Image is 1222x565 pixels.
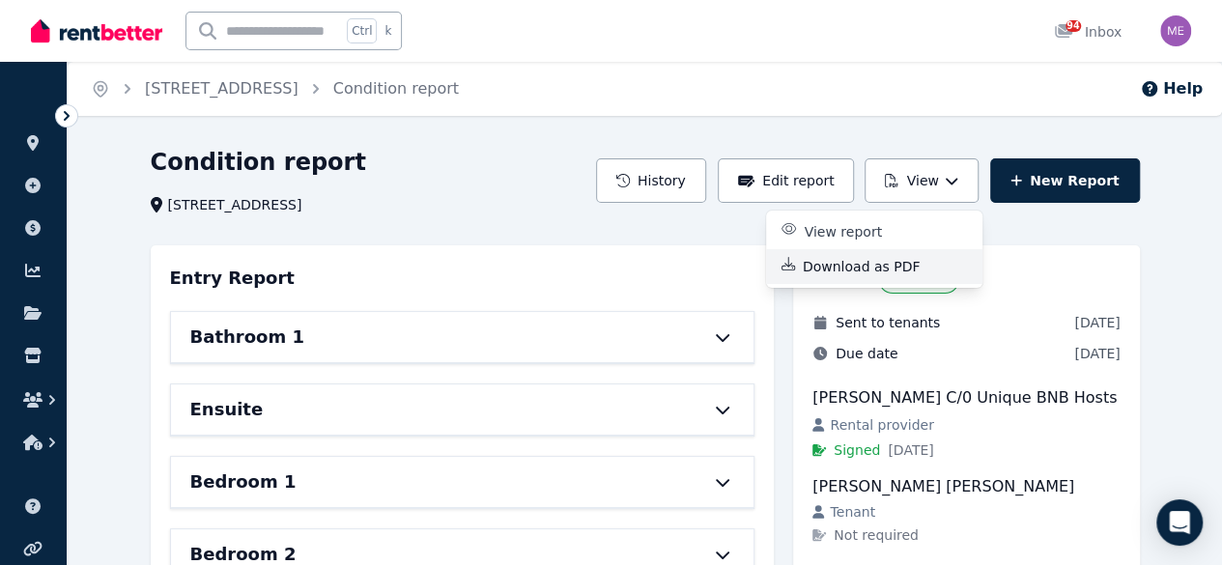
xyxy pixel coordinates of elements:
span: Tenant [830,502,875,522]
button: View [865,158,978,203]
span: Due date [836,344,897,363]
div: View [766,211,982,288]
p: Download as PDF [803,257,936,276]
button: Edit report [718,158,855,203]
span: Sent to tenants [836,313,940,332]
span: k [384,23,391,39]
img: Melinda Enriquez [1160,15,1191,46]
h1: Condition report [151,147,366,178]
span: Ctrl [347,18,377,43]
span: Rental provider [830,415,933,435]
p: View report [804,222,896,241]
button: History [596,158,706,203]
span: [STREET_ADDRESS] [168,195,302,214]
div: Open Intercom Messenger [1156,499,1203,546]
a: New Report [990,158,1140,203]
div: [PERSON_NAME] [PERSON_NAME] [812,475,1120,498]
a: Condition report [333,79,459,98]
span: Not required [834,525,919,545]
h6: Bedroom 1 [190,468,297,495]
h6: Ensuite [190,396,264,423]
span: [DATE] [888,440,933,460]
span: Signed [834,440,880,460]
h6: Bathroom 1 [190,324,304,351]
h3: Entry Report [170,265,295,292]
img: RentBetter [31,16,162,45]
button: Help [1140,77,1203,100]
div: [PERSON_NAME] C/0 Unique BNB Hosts [812,386,1120,410]
nav: Breadcrumb [68,62,482,116]
div: Inbox [1054,22,1122,42]
span: 94 [1066,20,1081,32]
a: [STREET_ADDRESS] [145,79,298,98]
span: [DATE] [1074,344,1120,363]
span: [DATE] [1074,313,1120,332]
